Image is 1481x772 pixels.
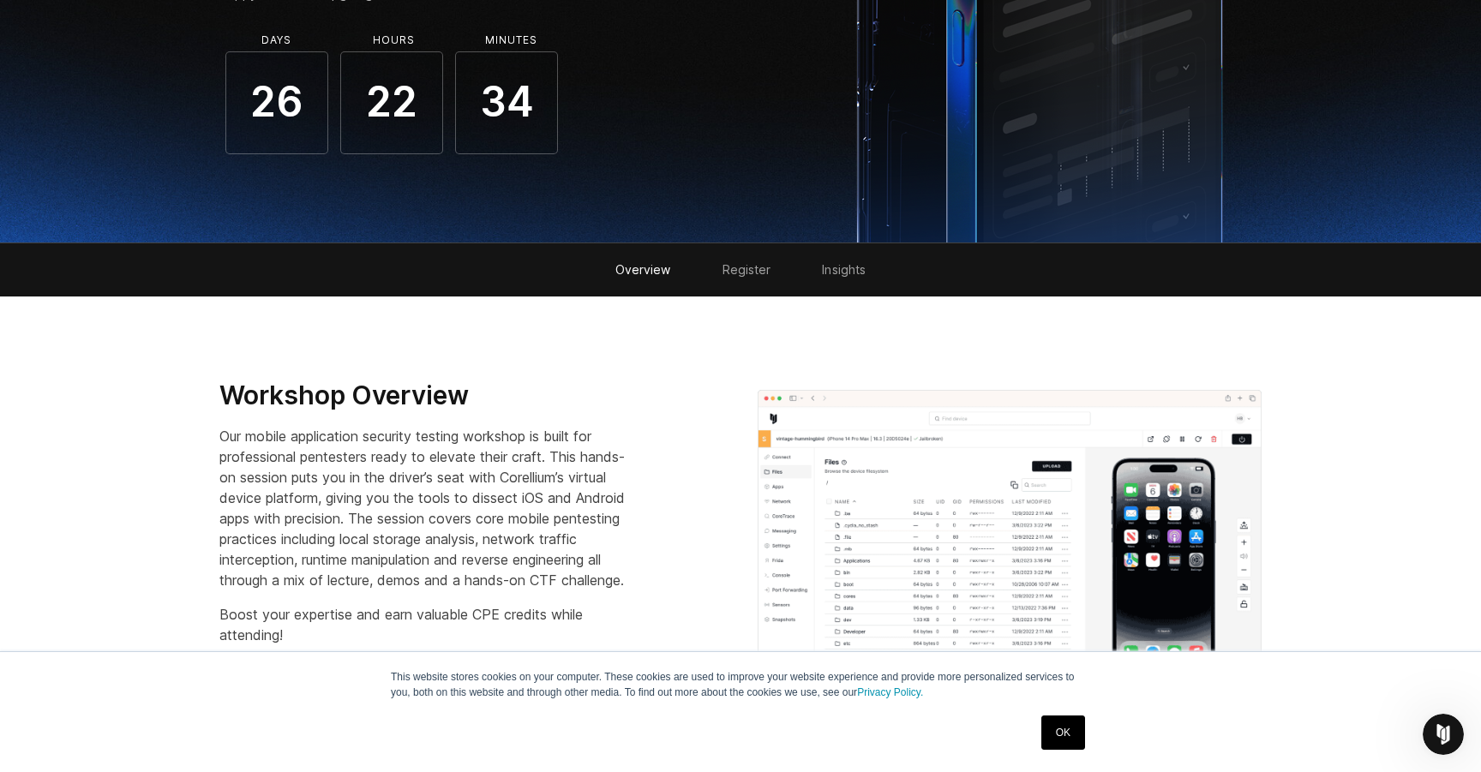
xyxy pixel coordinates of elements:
[822,262,866,277] a: Insights
[391,669,1090,700] p: This website stores cookies on your computer. These cookies are used to improve your website expe...
[340,51,443,154] span: 22
[857,686,923,698] a: Privacy Policy.
[225,34,327,46] li: Days
[219,380,639,412] h3: Workshop Overview
[455,51,558,154] span: 34
[342,34,445,46] li: Hours
[459,34,562,46] li: Minutes
[723,262,771,277] a: Register
[1423,714,1464,755] iframe: Intercom live chat
[219,426,639,590] p: Our mobile application security testing workshop is built for professional pentesters ready to el...
[219,606,583,643] span: Boost your expertise and earn valuable CPE credits while attending!
[615,262,671,277] a: Overview
[1041,715,1085,750] a: OK
[225,51,328,154] span: 26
